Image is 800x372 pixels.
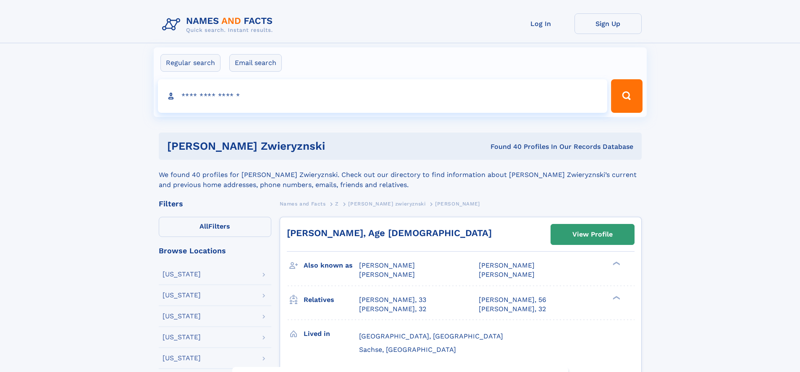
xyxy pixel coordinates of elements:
[335,201,339,207] span: Z
[159,160,642,190] div: We found 40 profiles for [PERSON_NAME] Zwieryznski. Check out our directory to find information a...
[199,222,208,230] span: All
[304,258,359,273] h3: Also known as
[359,346,456,354] span: Sachse, [GEOGRAPHIC_DATA]
[479,261,535,269] span: [PERSON_NAME]
[611,261,621,266] div: ❯
[163,355,201,362] div: [US_STATE]
[163,271,201,278] div: [US_STATE]
[163,313,201,320] div: [US_STATE]
[287,228,492,238] a: [PERSON_NAME], Age [DEMOGRAPHIC_DATA]
[611,295,621,300] div: ❯
[359,261,415,269] span: [PERSON_NAME]
[359,271,415,278] span: [PERSON_NAME]
[304,327,359,341] h3: Lived in
[159,247,271,255] div: Browse Locations
[507,13,574,34] a: Log In
[159,217,271,237] label: Filters
[551,224,634,245] a: View Profile
[163,334,201,341] div: [US_STATE]
[479,304,546,314] a: [PERSON_NAME], 32
[574,13,642,34] a: Sign Up
[572,225,613,244] div: View Profile
[167,141,408,151] h1: [PERSON_NAME] zwieryznski
[479,271,535,278] span: [PERSON_NAME]
[359,332,503,340] span: [GEOGRAPHIC_DATA], [GEOGRAPHIC_DATA]
[160,54,220,72] label: Regular search
[435,201,480,207] span: [PERSON_NAME]
[163,292,201,299] div: [US_STATE]
[158,79,608,113] input: search input
[359,295,426,304] a: [PERSON_NAME], 33
[611,79,642,113] button: Search Button
[159,200,271,208] div: Filters
[159,13,280,36] img: Logo Names and Facts
[348,198,425,209] a: [PERSON_NAME] zwieryznski
[304,293,359,307] h3: Relatives
[359,304,426,314] a: [PERSON_NAME], 32
[479,295,546,304] a: [PERSON_NAME], 56
[335,198,339,209] a: Z
[348,201,425,207] span: [PERSON_NAME] zwieryznski
[280,198,326,209] a: Names and Facts
[408,142,633,151] div: Found 40 Profiles In Our Records Database
[229,54,282,72] label: Email search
